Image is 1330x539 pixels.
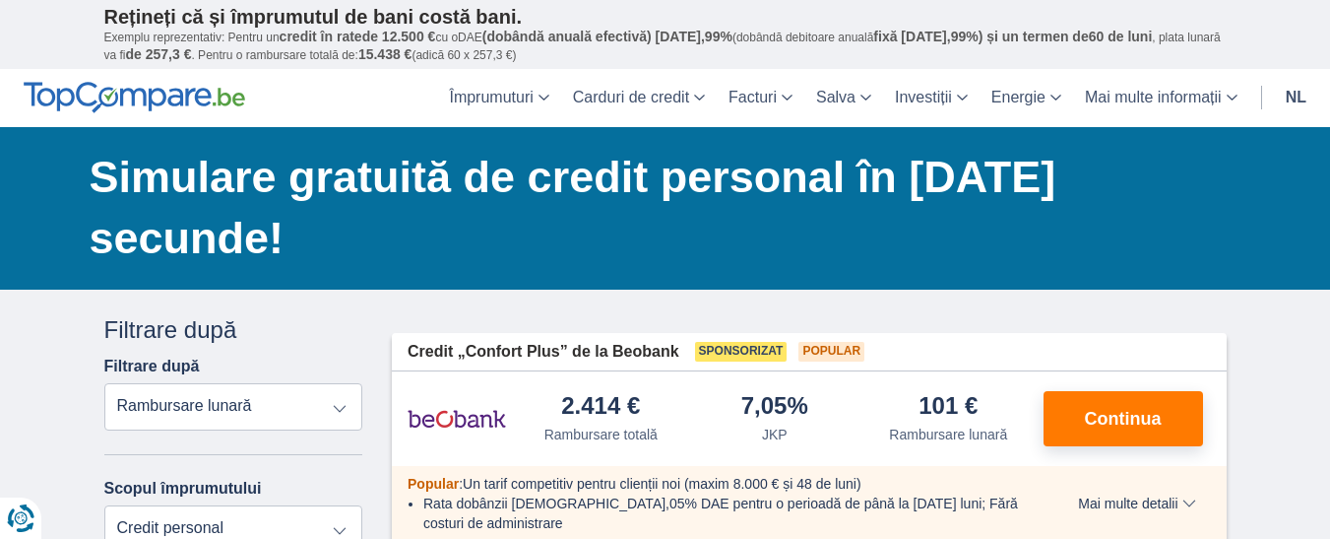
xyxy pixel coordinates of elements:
font: Exemplu reprezentativ: Pentru un [104,31,280,44]
font: . Pentru o rambursare totală de: [191,48,357,62]
font: Simulare gratuită de credit personal în [DATE] secunde! [90,152,1056,263]
font: de 12.500 € [362,29,436,44]
font: dobândă debitoare anuală [736,31,873,44]
a: Împrumuturi [437,69,560,127]
font: fixă ​​[DATE],99%) și un termen de [873,29,1088,44]
font: Mai multe informații [1085,89,1222,105]
font: JKP [762,427,788,442]
font: Salva [816,89,855,105]
a: Energie [980,69,1073,127]
font: Facturi [728,89,777,105]
font: 101 € [918,392,978,419]
font: Sponsorizat [699,344,784,358]
a: Carduri de credit [561,69,717,127]
button: Mai multe detalii [1063,496,1210,511]
font: 15.438 € [358,46,412,62]
font: Carduri de credit [573,89,689,105]
font: Rata dobânzii [DEMOGRAPHIC_DATA],05% DAE pentru o perioadă de până la [DATE] luni; Fără costuri d... [423,496,1018,531]
font: 60 de luni [1089,29,1153,44]
font: Investiții [895,89,952,105]
font: Continua [1085,409,1162,429]
button: Continua [1044,391,1203,446]
a: Investiții [883,69,980,127]
a: Mai multe informații [1073,69,1249,127]
font: 2.414 € [561,392,640,419]
font: 7,05% [741,392,808,419]
font: (dobândă anuală efectivă) [DATE],99% [482,29,732,44]
a: nl [1274,69,1318,127]
font: de 257,3 € [126,46,192,62]
img: product.pl.alt Beobank [408,394,506,443]
font: nl [1286,89,1306,105]
a: Salva [804,69,883,127]
font: Filtrare după [104,316,237,343]
font: Mai multe detalii [1078,496,1177,511]
a: Facturi [717,69,804,127]
font: Rețineți că și împrumutul de bani costă bani. [104,6,523,28]
font: Popular [802,344,860,358]
font: : [459,476,463,492]
font: , plata lunară va fi [104,31,1221,62]
font: DAE [458,31,482,44]
font: Un tarif competitiv pentru clienții noi (maxim 8.000 € și 48 de luni) [463,476,861,492]
font: Împrumuturi [449,89,533,105]
font: Rambursare lunară [889,427,1007,442]
img: TopCompare [24,82,245,113]
font: cu o [435,31,458,44]
font: Credit „Confort Plus” de la Beobank [408,343,679,360]
font: Energie [991,89,1045,105]
font: ( [732,31,736,44]
font: credit în rate [280,29,362,44]
font: Filtrare după [104,358,200,374]
font: Popular [408,476,459,492]
font: Rambursare totală [544,427,658,442]
font: Scopul împrumutului [104,480,262,497]
font: (adică 60 x 257,3 €) [412,48,516,62]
